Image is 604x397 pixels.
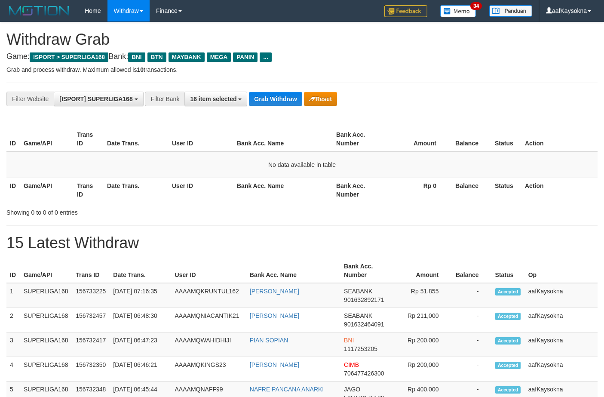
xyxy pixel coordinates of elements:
[6,308,20,332] td: 2
[20,283,72,308] td: SUPERLIGA168
[470,2,482,10] span: 34
[491,178,521,202] th: Status
[250,386,324,393] a: NAFRE PANCANA ANARKI
[54,92,143,106] button: [ISPORT] SUPERLIGA168
[6,357,20,382] td: 4
[128,52,145,62] span: BNI
[233,127,333,151] th: Bank Acc. Name
[74,127,104,151] th: Trans ID
[451,283,491,308] td: -
[72,332,110,357] td: 156732417
[20,178,74,202] th: Game/API
[6,52,598,61] h4: Game: Bank:
[495,362,521,369] span: Accepted
[333,127,386,151] th: Bank Acc. Number
[391,357,451,382] td: Rp 200,000
[525,308,598,332] td: aafKaysokna
[344,312,372,319] span: SEABANK
[110,259,171,283] th: Date Trans.
[172,259,246,283] th: User ID
[169,127,233,151] th: User ID
[172,332,246,357] td: AAAAMQWAHIDHIJI
[6,127,20,151] th: ID
[344,345,377,352] span: Copy 1117253205 to clipboard
[20,308,72,332] td: SUPERLIGA168
[110,308,171,332] td: [DATE] 06:48:30
[249,92,302,106] button: Grab Withdraw
[30,52,108,62] span: ISPORT > SUPERLIGA168
[386,127,449,151] th: Amount
[6,4,72,17] img: MOTION_logo.png
[391,283,451,308] td: Rp 51,855
[145,92,184,106] div: Filter Bank
[20,332,72,357] td: SUPERLIGA168
[59,95,132,102] span: [ISPORT] SUPERLIGA168
[491,127,521,151] th: Status
[72,308,110,332] td: 156732457
[172,357,246,382] td: AAAAMQKINGS23
[184,92,247,106] button: 16 item selected
[391,332,451,357] td: Rp 200,000
[6,151,598,178] td: No data available in table
[6,234,598,252] h1: 15 Latest Withdraw
[20,259,72,283] th: Game/API
[137,66,144,73] strong: 10
[344,361,359,368] span: CIMB
[495,313,521,320] span: Accepted
[190,95,236,102] span: 16 item selected
[6,65,598,74] p: Grab and process withdraw. Maximum allowed is transactions.
[391,308,451,332] td: Rp 211,000
[110,357,171,382] td: [DATE] 06:46:21
[489,5,532,17] img: panduan.png
[384,5,427,17] img: Feedback.jpg
[250,337,288,344] a: PIAN SOPIAN
[333,178,386,202] th: Bank Acc. Number
[451,259,491,283] th: Balance
[344,321,384,328] span: Copy 901632464091 to clipboard
[250,312,299,319] a: [PERSON_NAME]
[104,178,169,202] th: Date Trans.
[250,361,299,368] a: [PERSON_NAME]
[344,288,372,295] span: SEABANK
[20,357,72,382] td: SUPERLIGA168
[525,259,598,283] th: Op
[344,337,354,344] span: BNI
[344,296,384,303] span: Copy 901632892171 to clipboard
[340,259,391,283] th: Bank Acc. Number
[104,127,169,151] th: Date Trans.
[451,308,491,332] td: -
[169,52,205,62] span: MAYBANK
[6,205,245,217] div: Showing 0 to 0 of 0 entries
[6,31,598,48] h1: Withdraw Grab
[449,178,491,202] th: Balance
[344,370,384,377] span: Copy 706477426300 to clipboard
[344,386,360,393] span: JAGO
[521,178,598,202] th: Action
[525,357,598,382] td: aafKaysokna
[110,283,171,308] td: [DATE] 07:16:35
[495,386,521,394] span: Accepted
[525,332,598,357] td: aafKaysokna
[72,259,110,283] th: Trans ID
[233,178,333,202] th: Bank Acc. Name
[72,357,110,382] td: 156732350
[20,127,74,151] th: Game/API
[233,52,258,62] span: PANIN
[304,92,337,106] button: Reset
[6,178,20,202] th: ID
[451,357,491,382] td: -
[391,259,451,283] th: Amount
[246,259,340,283] th: Bank Acc. Name
[6,92,54,106] div: Filter Website
[449,127,491,151] th: Balance
[110,332,171,357] td: [DATE] 06:47:23
[250,288,299,295] a: [PERSON_NAME]
[495,288,521,295] span: Accepted
[492,259,525,283] th: Status
[207,52,231,62] span: MEGA
[451,332,491,357] td: -
[169,178,233,202] th: User ID
[525,283,598,308] td: aafKaysokna
[495,337,521,345] span: Accepted
[6,332,20,357] td: 3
